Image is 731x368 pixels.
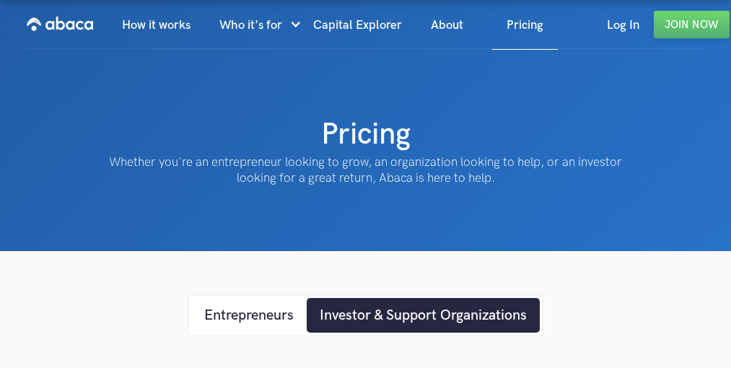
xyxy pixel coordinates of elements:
[321,115,411,154] h1: Pricing
[492,1,558,50] a: Pricing
[219,1,282,50] div: Who it's for
[99,154,633,186] p: Whether you're an entrepreneur looking to grow, an organization looking to help, or an investor l...
[654,11,730,38] a: Join Now
[108,1,205,50] a: How it works
[592,1,654,50] a: Log In
[27,1,93,48] a: home
[320,305,527,326] div: Investor & Support Organizations
[27,12,93,35] img: Abaca logo
[299,1,416,50] a: Capital Explorer
[204,305,294,326] div: Entrepreneurs
[416,1,478,50] a: About
[219,1,299,50] div: Who it's for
